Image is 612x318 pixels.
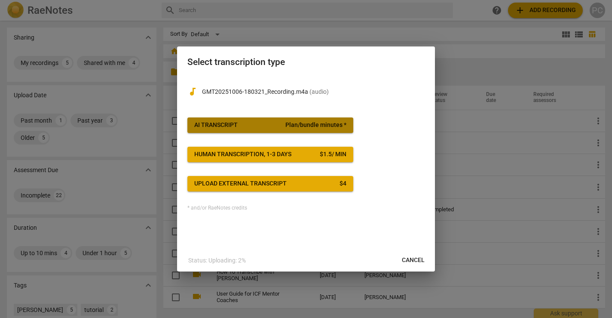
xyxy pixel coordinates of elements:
[202,87,425,96] p: GMT20251006-180321_Recording.m4a(audio)
[187,205,425,211] div: * and/or RaeNotes credits
[187,117,353,133] button: AI TranscriptPlan/bundle minutes *
[187,86,198,97] span: audiotrack
[395,253,431,268] button: Cancel
[194,121,238,130] div: AI Transcript
[285,121,346,130] span: Plan/bundle minutes *
[187,147,353,162] button: Human transcription, 1-3 days$1.5/ min
[194,179,287,188] div: Upload external transcript
[187,176,353,191] button: Upload external transcript$4
[194,150,291,159] div: Human transcription, 1-3 days
[340,179,346,188] div: $ 4
[320,150,346,159] div: $ 1.5 / min
[188,256,246,265] p: Status: Uploading: 2%
[402,256,425,265] span: Cancel
[187,57,425,68] h2: Select transcription type
[309,88,329,95] span: ( audio )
